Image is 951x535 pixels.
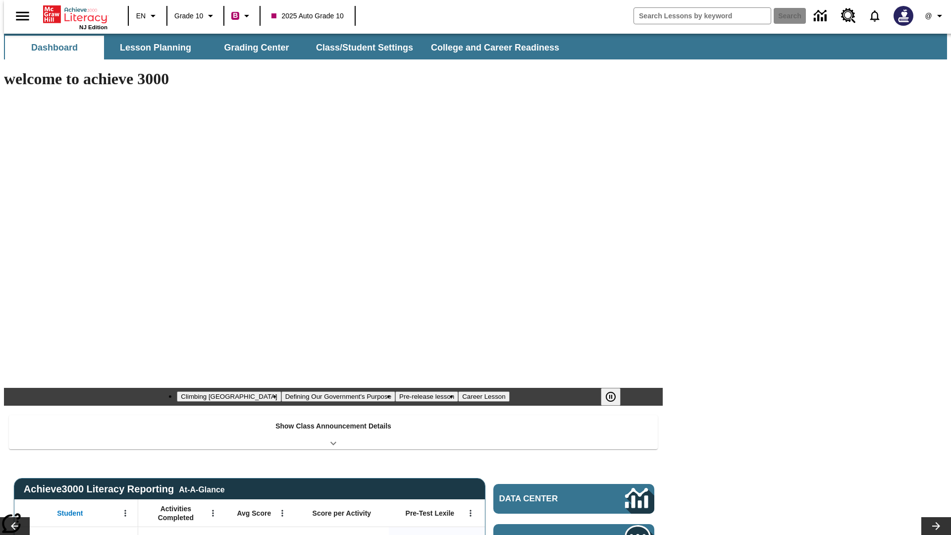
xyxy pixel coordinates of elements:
span: Avg Score [237,509,271,518]
button: Open side menu [8,1,37,31]
a: Data Center [493,484,654,514]
button: Dashboard [5,36,104,59]
div: Show Class Announcement Details [9,415,658,449]
button: Slide 4 Career Lesson [458,391,509,402]
button: Grade: Grade 10, Select a grade [170,7,220,25]
span: 2025 Auto Grade 10 [271,11,343,21]
span: NJ Edition [79,24,107,30]
div: Home [43,3,107,30]
button: Class/Student Settings [308,36,421,59]
span: EN [136,11,146,21]
a: Home [43,4,107,24]
div: SubNavbar [4,34,947,59]
span: @ [925,11,932,21]
h1: welcome to achieve 3000 [4,70,663,88]
img: Avatar [894,6,913,26]
span: Pre-Test Lexile [406,509,455,518]
button: Boost Class color is violet red. Change class color [227,7,257,25]
span: Score per Activity [313,509,371,518]
button: Slide 3 Pre-release lesson [395,391,458,402]
button: Lesson Planning [106,36,205,59]
span: Data Center [499,494,592,504]
input: search field [634,8,771,24]
button: Grading Center [207,36,306,59]
span: B [233,9,238,22]
span: Activities Completed [143,504,209,522]
button: Slide 1 Climbing Mount Tai [177,391,281,402]
a: Notifications [862,3,888,29]
a: Resource Center, Will open in new tab [835,2,862,29]
button: Language: EN, Select a language [132,7,163,25]
button: Open Menu [118,506,133,521]
a: Data Center [808,2,835,30]
button: Open Menu [275,506,290,521]
span: Grade 10 [174,11,203,21]
button: Lesson carousel, Next [921,517,951,535]
div: Pause [601,388,631,406]
div: SubNavbar [4,36,568,59]
div: At-A-Glance [179,483,224,494]
button: Profile/Settings [919,7,951,25]
button: Open Menu [206,506,220,521]
button: Select a new avatar [888,3,919,29]
button: College and Career Readiness [423,36,567,59]
button: Pause [601,388,621,406]
span: Achieve3000 Literacy Reporting [24,483,225,495]
button: Open Menu [463,506,478,521]
button: Slide 2 Defining Our Government's Purpose [281,391,395,402]
span: Student [57,509,83,518]
p: Show Class Announcement Details [275,421,391,431]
